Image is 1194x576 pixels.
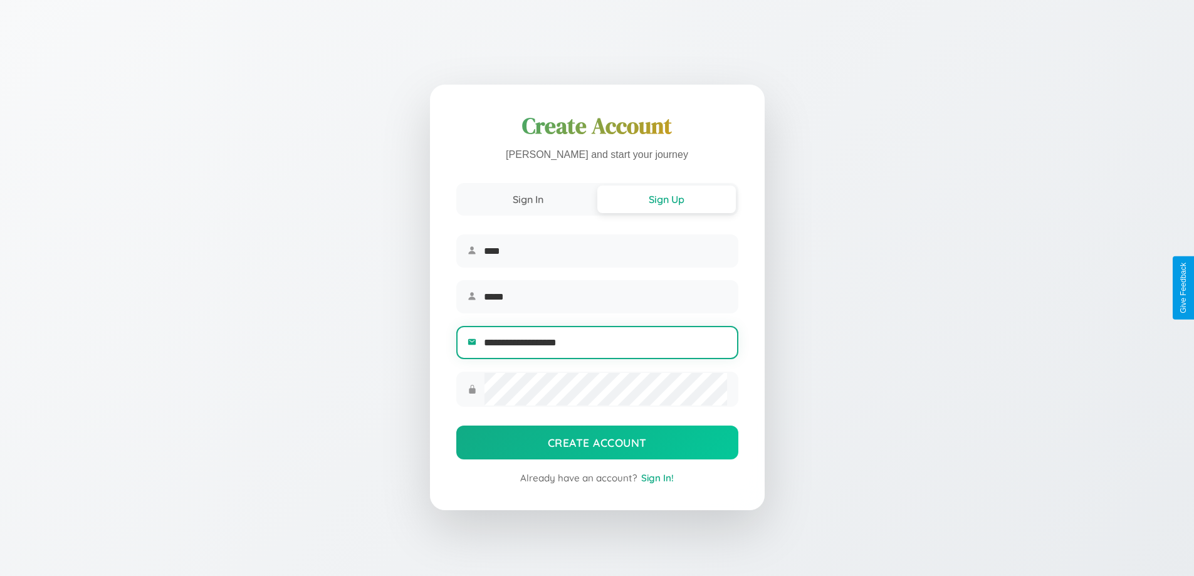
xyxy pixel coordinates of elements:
[597,186,736,213] button: Sign Up
[1179,263,1188,313] div: Give Feedback
[641,472,674,484] span: Sign In!
[456,146,738,164] p: [PERSON_NAME] and start your journey
[456,111,738,141] h1: Create Account
[456,426,738,459] button: Create Account
[456,472,738,484] div: Already have an account?
[459,186,597,213] button: Sign In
